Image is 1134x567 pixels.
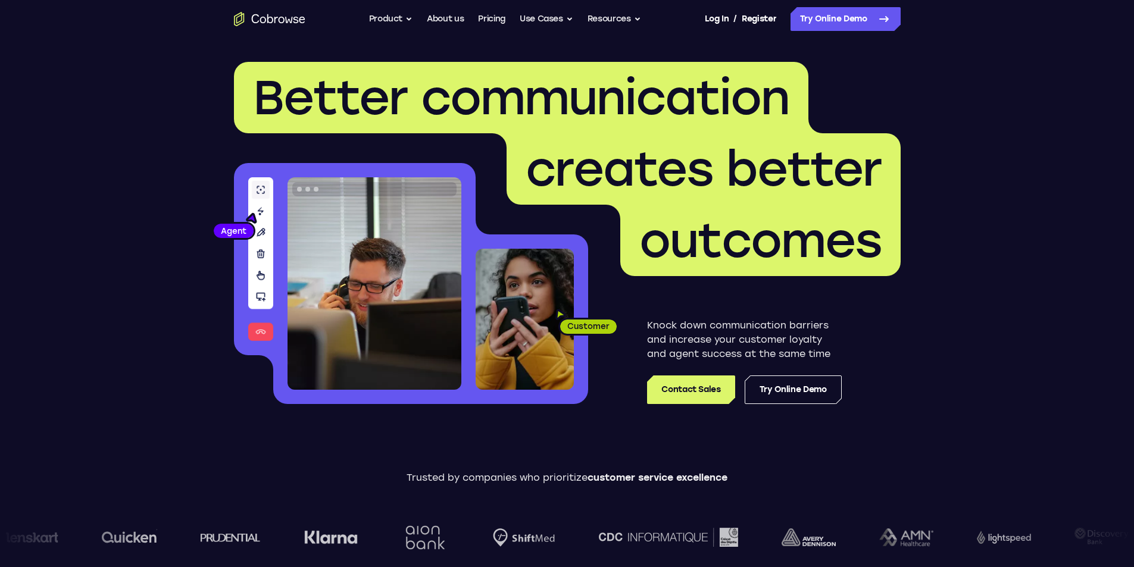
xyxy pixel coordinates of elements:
span: Better communication [253,69,789,126]
a: Contact Sales [647,375,735,404]
span: / [733,12,737,26]
img: Shiftmed [492,528,554,547]
button: Resources [588,7,641,31]
img: A customer support agent talking on the phone [288,177,461,390]
img: CDC Informatique [597,528,736,546]
img: avery-dennison [780,528,835,546]
span: outcomes [639,212,882,269]
span: customer service excellence [588,472,727,483]
span: creates better [526,140,882,198]
a: Log In [705,7,729,31]
a: Try Online Demo [791,7,901,31]
a: About us [427,7,464,31]
a: Pricing [478,7,505,31]
img: Aion Bank [400,513,448,562]
img: A customer holding their phone [476,249,574,390]
a: Try Online Demo [745,375,842,404]
img: prudential [199,532,260,542]
img: Klarna [303,530,357,544]
button: Product [369,7,413,31]
img: AMN Healthcare [878,528,932,547]
a: Go to the home page [234,12,305,26]
button: Use Cases [520,7,573,31]
a: Register [742,7,776,31]
p: Knock down communication barriers and increase your customer loyalty and agent success at the sam... [647,318,842,361]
